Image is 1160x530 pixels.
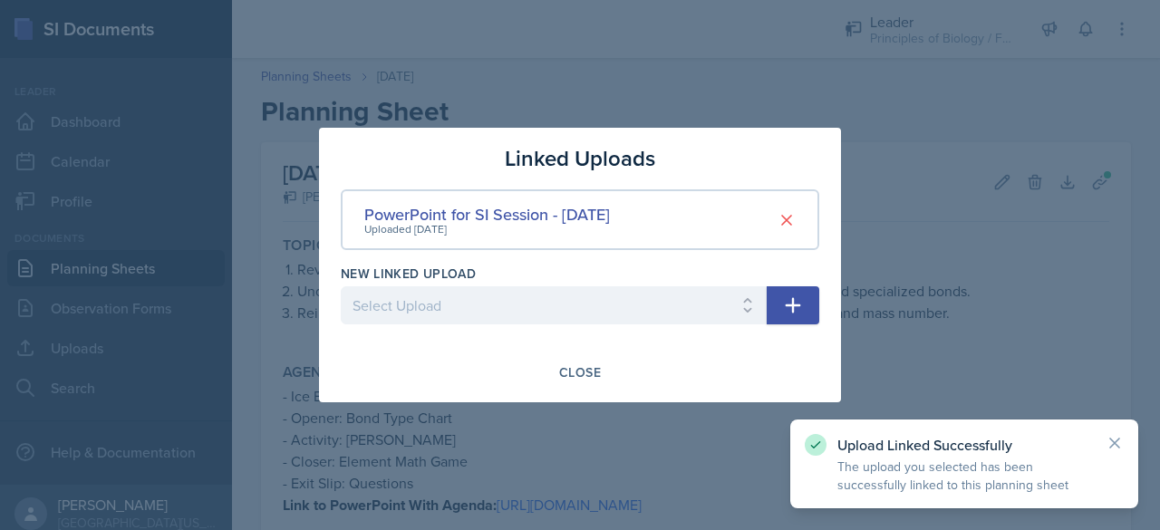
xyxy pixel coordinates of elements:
[505,142,655,175] h3: Linked Uploads
[341,265,476,283] label: New Linked Upload
[559,365,601,380] div: Close
[547,357,613,388] button: Close
[837,458,1091,494] p: The upload you selected has been successfully linked to this planning sheet
[837,436,1091,454] p: Upload Linked Successfully
[364,221,610,237] div: Uploaded [DATE]
[364,202,610,226] div: PowerPoint for SI Session - [DATE]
